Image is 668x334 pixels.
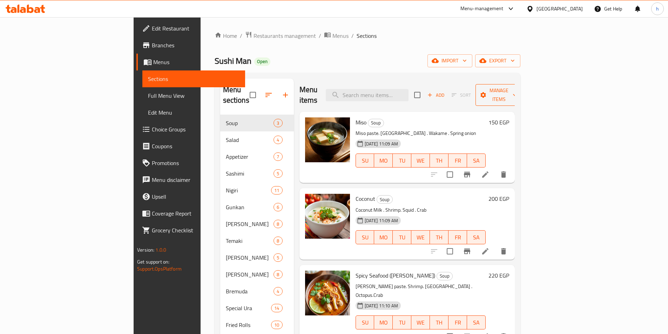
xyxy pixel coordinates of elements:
[426,91,445,99] span: Add
[377,318,390,328] span: MO
[326,89,409,101] input: search
[271,305,282,312] span: 14
[459,166,475,183] button: Branch-specific-item
[274,170,282,177] span: 5
[470,156,483,166] span: SA
[254,57,270,66] div: Open
[136,222,245,239] a: Grocery Checklist
[226,321,271,329] span: Fried Rolls
[220,266,294,283] div: [PERSON_NAME]8
[470,318,483,328] span: SA
[226,203,274,211] span: Gunkan
[319,32,321,40] li: /
[414,232,427,243] span: WE
[362,302,401,309] span: [DATE] 11:10 AM
[215,31,520,40] nav: breadcrumb
[152,192,239,201] span: Upsell
[274,203,282,211] div: items
[481,247,490,255] a: Edit menu item
[226,253,274,262] span: [PERSON_NAME]
[226,270,274,279] span: [PERSON_NAME]
[215,53,251,69] span: Sushi Man
[260,87,277,103] span: Sort sections
[396,232,409,243] span: TU
[433,156,446,166] span: TH
[226,152,274,161] span: Appetizer
[396,156,409,166] span: TU
[226,169,274,178] span: Sashimi
[411,315,430,329] button: WE
[460,5,504,13] div: Menu-management
[411,154,430,168] button: WE
[448,154,467,168] button: FR
[537,5,583,13] div: [GEOGRAPHIC_DATA]
[447,90,475,101] span: Select section first
[152,159,239,167] span: Promotions
[152,125,239,134] span: Choice Groups
[274,204,282,211] span: 6
[351,32,354,40] li: /
[148,75,239,83] span: Sections
[274,253,282,262] div: items
[374,315,393,329] button: MO
[220,316,294,333] div: Fried Rolls10
[393,230,411,244] button: TU
[271,322,282,328] span: 10
[414,318,427,328] span: WE
[220,249,294,266] div: [PERSON_NAME]5
[220,283,294,300] div: Bremuda4
[443,167,457,182] span: Select to update
[467,230,486,244] button: SA
[220,232,294,249] div: Temaki8
[332,32,349,40] span: Menus
[377,196,392,204] span: Soup
[433,232,446,243] span: TH
[153,58,239,66] span: Menus
[220,216,294,232] div: [PERSON_NAME]8
[359,156,372,166] span: SU
[356,129,486,138] p: Miso paste. [GEOGRAPHIC_DATA] . Wakame . Spring onion
[475,84,522,106] button: Manage items
[324,31,349,40] a: Menus
[148,108,239,117] span: Edit Menu
[226,253,274,262] div: Ura Maki
[226,220,274,228] div: Hoso Maki
[274,169,282,178] div: items
[137,245,154,254] span: Version:
[410,88,425,102] span: Select section
[414,156,427,166] span: WE
[136,138,245,155] a: Coupons
[245,31,316,40] a: Restaurants management
[152,176,239,184] span: Menu disclaimer
[226,287,274,295] span: Bremuda
[356,315,375,329] button: SU
[467,154,486,168] button: SA
[451,318,464,328] span: FR
[488,271,509,280] h6: 220 EGP
[481,56,515,65] span: export
[220,182,294,199] div: Nigiri11
[226,220,274,228] span: [PERSON_NAME]
[152,41,239,49] span: Branches
[425,90,447,101] button: Add
[356,270,435,281] span: Spicy Seafood ([PERSON_NAME])
[136,121,245,138] a: Choice Groups
[220,300,294,316] div: Special Ura14
[274,152,282,161] div: items
[271,187,282,194] span: 11
[656,5,659,13] span: h
[226,119,274,127] div: Soup
[274,238,282,244] span: 8
[274,154,282,160] span: 7
[299,84,318,105] h2: Menu items
[488,117,509,127] h6: 150 EGP
[359,318,372,328] span: SU
[433,56,467,65] span: import
[467,315,486,329] button: SA
[433,318,446,328] span: TH
[356,193,375,204] span: Coconut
